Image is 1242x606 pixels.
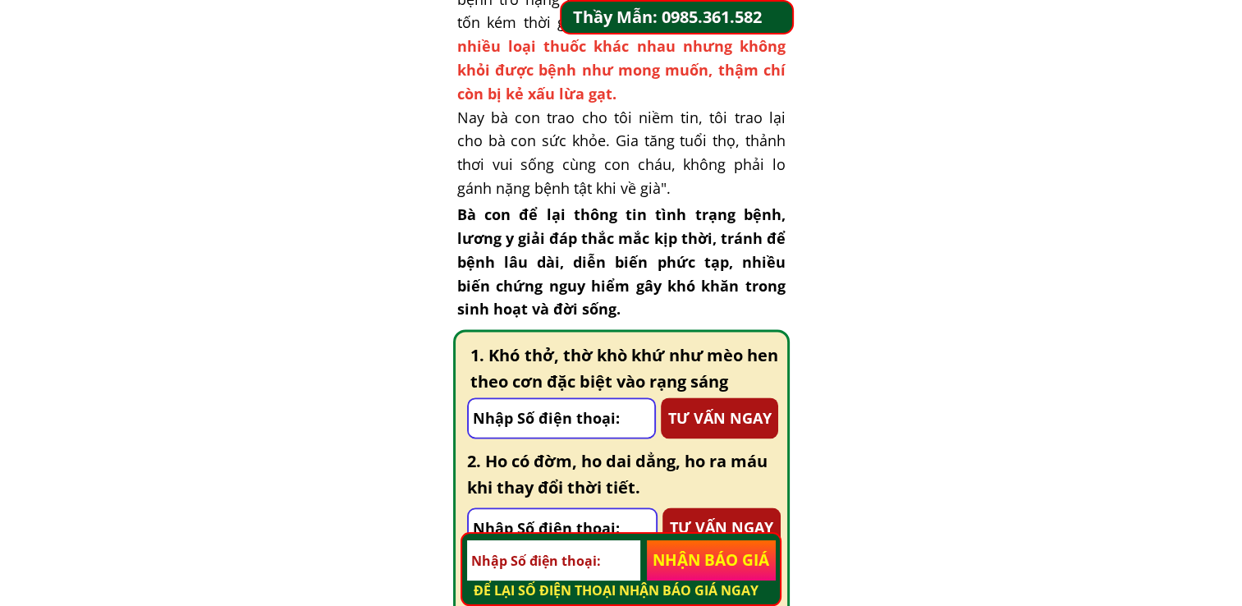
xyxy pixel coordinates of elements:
h3: 1. Khó thở, thờ khò khứ như mèo hen theo cơn đặc biệt vào rạng sáng [470,342,778,395]
h3: ĐỂ LẠI SỐ ĐIỆN THOẠI NHẬN BÁO GIÁ NGAY [474,581,776,602]
p: TƯ VẤN NGAY [661,397,778,438]
span: sử dụng nhiều loại thuốc khác nhau nhưng không khỏi được bệnh như mong muốn, thậm chí còn bị kẻ x... [457,12,786,103]
input: Nhập Số điện thoại: [467,540,640,581]
p: TƯ VẤN NGAY [662,507,781,548]
input: Nhập Số điện thoại: [469,509,656,546]
a: Thầy Mẫn: 0985.361.582 [573,4,778,30]
p: NHẬN BÁO GIÁ [647,540,777,581]
input: Nhập Số điện thoại: [469,399,654,437]
h3: Bà con để lại thông tin tình trạng bệnh, lương y giải đáp thắc mắc kịp thời, tránh để bệnh lâu dà... [457,203,786,321]
h3: 2. Ho có đờm, ho dai dẳng, ho ra máu khi thay đổi thời tiết. [467,448,780,501]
